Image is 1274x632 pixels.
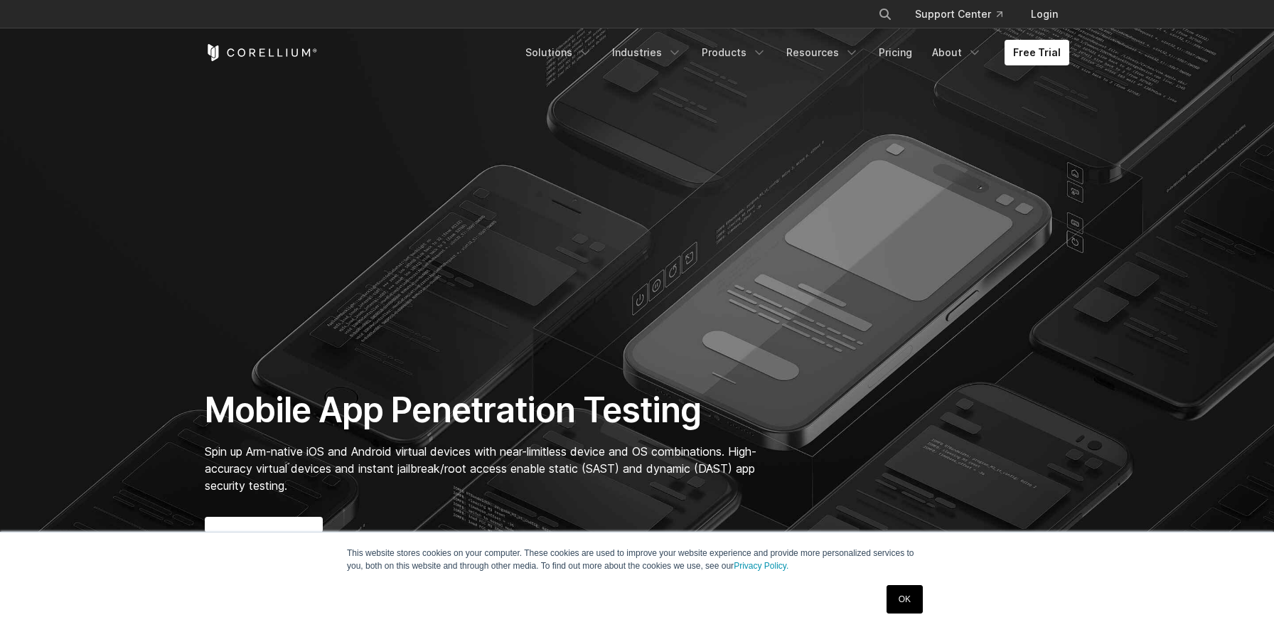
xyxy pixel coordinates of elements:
[1005,40,1069,65] a: Free Trial
[904,1,1014,27] a: Support Center
[924,40,990,65] a: About
[1019,1,1069,27] a: Login
[778,40,867,65] a: Resources
[205,44,318,61] a: Corellium Home
[870,40,921,65] a: Pricing
[861,1,1069,27] div: Navigation Menu
[205,389,771,432] h1: Mobile App Penetration Testing
[734,561,788,571] a: Privacy Policy.
[517,40,601,65] a: Solutions
[205,444,756,493] span: Spin up Arm-native iOS and Android virtual devices with near-limitless device and OS combinations...
[347,547,927,572] p: This website stores cookies on your computer. These cookies are used to improve your website expe...
[872,1,898,27] button: Search
[517,40,1069,65] div: Navigation Menu
[887,585,923,614] a: OK
[604,40,690,65] a: Industries
[693,40,775,65] a: Products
